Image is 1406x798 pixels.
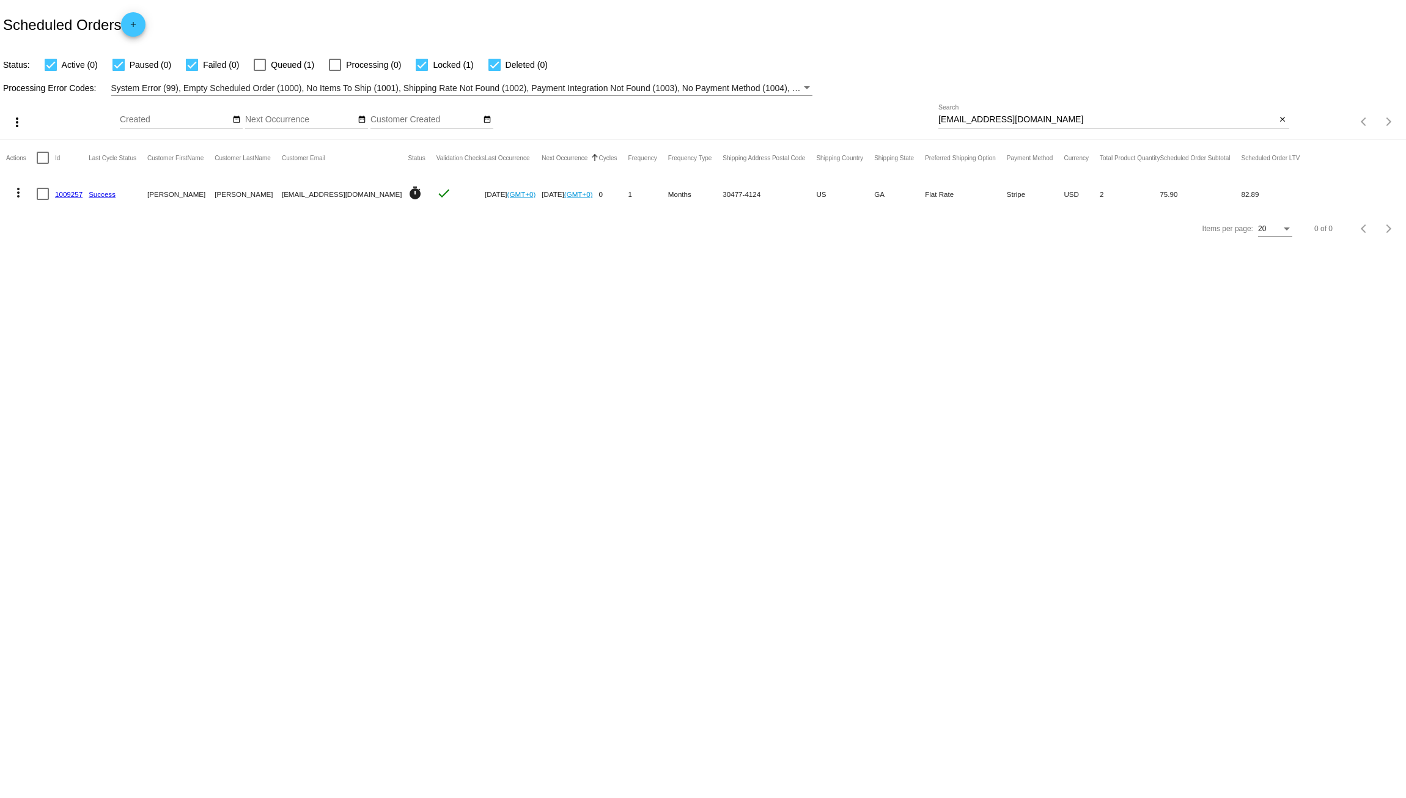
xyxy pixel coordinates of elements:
mat-icon: timer [408,186,422,201]
button: Change sorting for Status [408,154,425,161]
mat-icon: more_vert [11,185,26,200]
button: Next page [1377,109,1401,134]
button: Change sorting for NextOccurrenceUtc [542,154,587,161]
button: Next page [1377,216,1401,241]
button: Change sorting for Cycles [599,154,617,161]
mat-cell: Stripe [1007,176,1064,212]
button: Change sorting for Id [55,154,60,161]
mat-cell: GA [874,176,925,212]
mat-cell: [DATE] [485,176,542,212]
button: Change sorting for FrequencyType [668,154,712,161]
button: Previous page [1352,109,1377,134]
input: Created [120,115,230,125]
span: Deleted (0) [506,57,548,72]
div: 0 of 0 [1314,224,1333,233]
mat-icon: check [436,186,451,201]
button: Change sorting for LifetimeValue [1241,154,1300,161]
button: Change sorting for PaymentMethod.Type [1007,154,1053,161]
mat-icon: date_range [232,115,241,125]
button: Previous page [1352,216,1377,241]
a: Success [89,190,116,198]
button: Change sorting for Frequency [628,154,657,161]
mat-cell: [EMAIL_ADDRESS][DOMAIN_NAME] [282,176,408,212]
mat-icon: add [126,20,141,35]
button: Change sorting for LastOccurrenceUtc [485,154,529,161]
button: Clear [1276,114,1289,127]
span: Failed (0) [203,57,239,72]
mat-icon: close [1278,115,1287,125]
input: Next Occurrence [245,115,355,125]
span: Locked (1) [433,57,473,72]
h2: Scheduled Orders [3,12,145,37]
button: Change sorting for CurrencyIso [1064,154,1089,161]
button: Change sorting for ShippingState [874,154,914,161]
mat-cell: US [816,176,874,212]
button: Change sorting for CustomerLastName [215,154,271,161]
mat-cell: 1 [628,176,668,212]
span: Processing (0) [346,57,401,72]
mat-icon: date_range [483,115,491,125]
a: (GMT+0) [507,190,536,198]
mat-header-cell: Actions [6,139,37,176]
button: Change sorting for PreferredShippingOption [925,154,996,161]
mat-cell: 2 [1100,176,1160,212]
mat-cell: Flat Rate [925,176,1007,212]
button: Change sorting for CustomerEmail [282,154,325,161]
span: Status: [3,60,30,70]
mat-cell: [PERSON_NAME] [147,176,215,212]
mat-header-cell: Validation Checks [436,139,485,176]
a: (GMT+0) [564,190,593,198]
mat-cell: Months [668,176,723,212]
span: Processing Error Codes: [3,83,97,93]
mat-header-cell: Total Product Quantity [1100,139,1160,176]
button: Change sorting for ShippingCountry [816,154,863,161]
span: Queued (1) [271,57,314,72]
mat-cell: [PERSON_NAME] [215,176,282,212]
mat-icon: more_vert [10,115,24,130]
span: Paused (0) [130,57,171,72]
mat-cell: 0 [599,176,628,212]
button: Change sorting for CustomerFirstName [147,154,204,161]
mat-cell: 75.90 [1160,176,1241,212]
span: Active (0) [62,57,98,72]
mat-cell: 30477-4124 [723,176,816,212]
input: Customer Created [370,115,480,125]
mat-cell: [DATE] [542,176,598,212]
span: 20 [1258,224,1266,233]
mat-select: Items per page: [1258,225,1292,234]
mat-cell: USD [1064,176,1100,212]
input: Search [938,115,1276,125]
mat-select: Filter by Processing Error Codes [111,81,813,96]
a: 1009257 [55,190,83,198]
button: Change sorting for Subtotal [1160,154,1230,161]
button: Change sorting for LastProcessingCycleId [89,154,136,161]
mat-cell: 82.89 [1241,176,1311,212]
div: Items per page: [1202,224,1253,233]
mat-icon: date_range [358,115,366,125]
button: Change sorting for ShippingPostcode [723,154,805,161]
